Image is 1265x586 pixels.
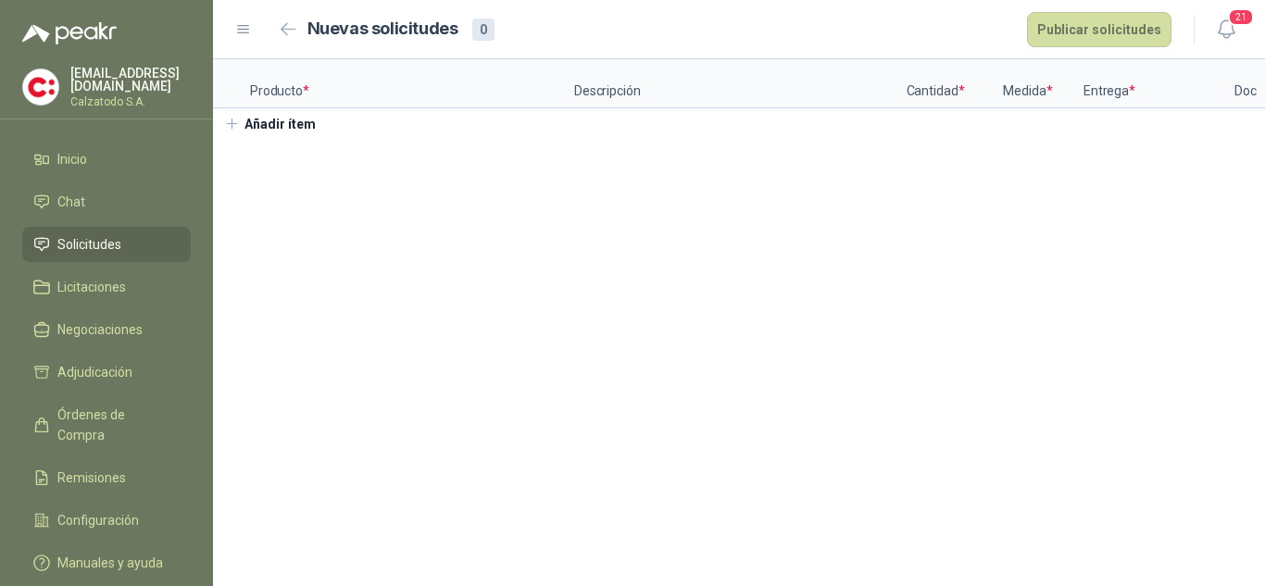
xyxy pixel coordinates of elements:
span: Licitaciones [57,277,126,297]
span: Chat [57,192,85,212]
a: Solicitudes [22,227,191,262]
span: Solicitudes [57,234,121,255]
img: Company Logo [23,69,58,105]
p: Cantidad [898,59,972,108]
span: Órdenes de Compra [57,405,173,445]
span: Remisiones [57,468,126,488]
p: Medida [972,59,1083,108]
a: Configuración [22,503,191,538]
p: [EMAIL_ADDRESS][DOMAIN_NAME] [70,67,191,93]
span: Negociaciones [57,319,143,340]
span: Manuales y ayuda [57,553,163,573]
button: 21 [1209,13,1243,46]
a: Remisiones [22,460,191,495]
span: Inicio [57,149,87,169]
a: Licitaciones [22,269,191,305]
a: Adjudicación [22,355,191,390]
span: Configuración [57,510,139,530]
button: Añadir ítem [213,108,327,140]
p: Calzatodo S.A. [70,96,191,107]
a: Órdenes de Compra [22,397,191,453]
a: Chat [22,184,191,219]
button: Publicar solicitudes [1027,12,1171,47]
span: Adjudicación [57,362,132,382]
p: Producto [250,59,574,108]
a: Negociaciones [22,312,191,347]
a: Inicio [22,142,191,177]
p: Descripción [574,59,898,108]
span: 21 [1228,8,1254,26]
a: Manuales y ayuda [22,545,191,580]
p: Entrega [1083,59,1222,108]
img: Logo peakr [22,22,117,44]
div: 0 [472,19,495,41]
h2: Nuevas solicitudes [307,16,458,43]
